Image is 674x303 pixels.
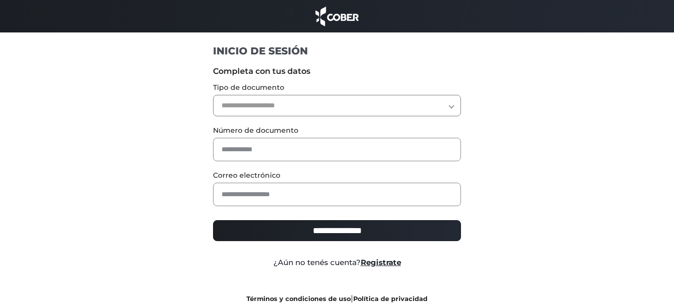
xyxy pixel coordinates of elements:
[361,258,401,267] a: Registrate
[213,125,461,136] label: Número de documento
[213,170,461,181] label: Correo electrónico
[213,65,461,77] label: Completa con tus datos
[353,295,428,303] a: Política de privacidad
[213,44,461,57] h1: INICIO DE SESIÓN
[206,257,468,269] div: ¿Aún no tenés cuenta?
[313,5,362,27] img: cober_marca.png
[246,295,351,303] a: Términos y condiciones de uso
[213,82,461,93] label: Tipo de documento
